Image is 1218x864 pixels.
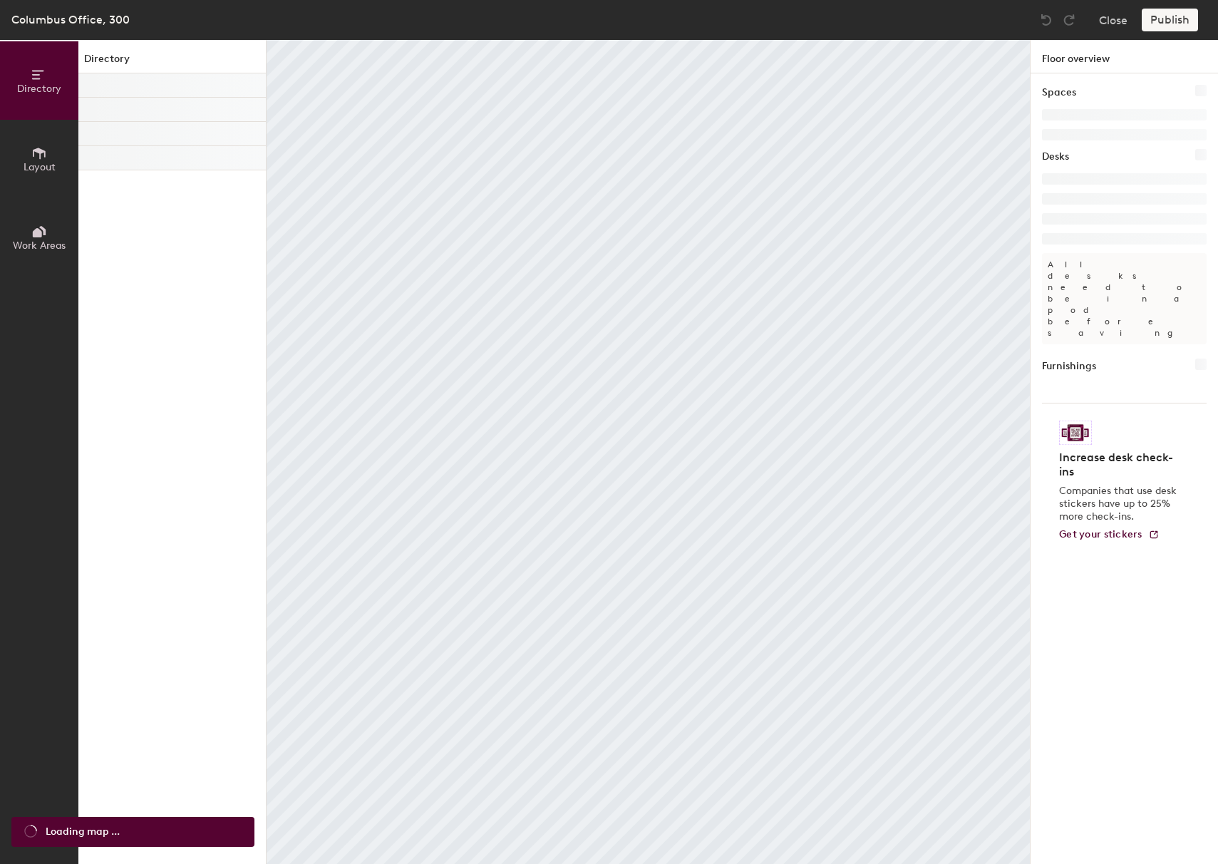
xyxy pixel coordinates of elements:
[267,40,1030,864] canvas: Map
[11,11,130,29] div: Columbus Office, 300
[17,83,61,95] span: Directory
[78,51,266,73] h1: Directory
[1042,85,1076,101] h1: Spaces
[1042,359,1096,374] h1: Furnishings
[1059,528,1142,540] span: Get your stickers
[1059,485,1181,523] p: Companies that use desk stickers have up to 25% more check-ins.
[13,240,66,252] span: Work Areas
[1059,421,1092,445] img: Sticker logo
[24,161,56,173] span: Layout
[1059,451,1181,479] h4: Increase desk check-ins
[46,824,120,840] span: Loading map ...
[1031,40,1218,73] h1: Floor overview
[1062,13,1076,27] img: Redo
[1042,253,1207,344] p: All desks need to be in a pod before saving
[1039,13,1053,27] img: Undo
[1042,149,1069,165] h1: Desks
[1099,9,1127,31] button: Close
[1059,529,1160,541] a: Get your stickers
